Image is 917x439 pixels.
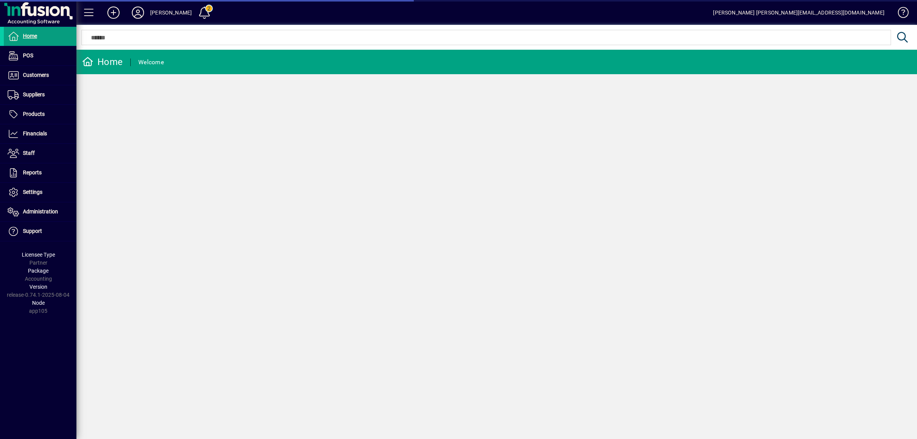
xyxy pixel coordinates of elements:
[23,111,45,117] span: Products
[22,252,55,258] span: Licensee Type
[23,33,37,39] span: Home
[23,169,42,176] span: Reports
[82,56,123,68] div: Home
[4,46,76,65] a: POS
[4,85,76,104] a: Suppliers
[23,130,47,137] span: Financials
[4,105,76,124] a: Products
[32,300,45,306] span: Node
[150,7,192,19] div: [PERSON_NAME]
[713,7,885,19] div: [PERSON_NAME] [PERSON_NAME][EMAIL_ADDRESS][DOMAIN_NAME]
[4,163,76,182] a: Reports
[4,124,76,143] a: Financials
[23,189,42,195] span: Settings
[23,52,33,59] span: POS
[29,284,47,290] span: Version
[23,150,35,156] span: Staff
[138,56,164,68] div: Welcome
[23,91,45,98] span: Suppliers
[892,2,907,26] a: Knowledge Base
[4,202,76,221] a: Administration
[4,144,76,163] a: Staff
[23,72,49,78] span: Customers
[23,228,42,234] span: Support
[28,268,49,274] span: Package
[4,66,76,85] a: Customers
[4,183,76,202] a: Settings
[126,6,150,20] button: Profile
[4,222,76,241] a: Support
[23,208,58,215] span: Administration
[101,6,126,20] button: Add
